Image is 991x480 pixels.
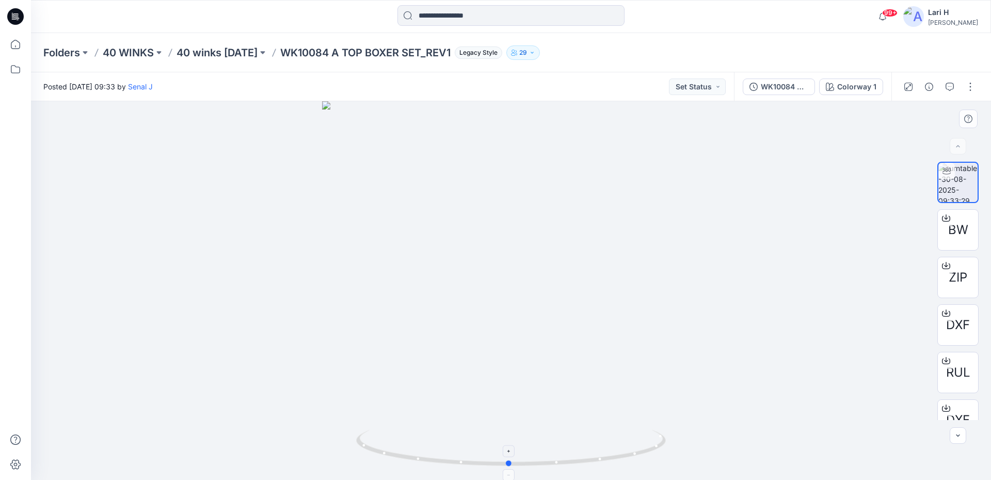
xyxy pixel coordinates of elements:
[761,81,808,92] div: WK10084 A TOP BOXER SET_REV1
[948,221,968,239] span: BW
[455,47,502,59] span: Legacy Style
[946,316,970,334] span: DXF
[938,163,978,202] img: turntable-30-08-2025-09:33:29
[928,19,978,26] div: [PERSON_NAME]
[451,45,502,60] button: Legacy Style
[819,79,883,95] button: Colorway 1
[946,363,970,382] span: RUL
[43,81,153,92] span: Posted [DATE] 09:33 by
[928,6,978,19] div: Lari H
[946,411,970,429] span: DXF
[743,79,815,95] button: WK10084 A TOP BOXER SET_REV1
[921,79,937,95] button: Details
[903,6,924,27] img: avatar
[519,47,527,58] p: 29
[280,45,451,60] p: WK10084 A TOP BOXER SET_REV1
[837,81,876,92] div: Colorway 1
[882,9,898,17] span: 99+
[103,45,154,60] a: 40 WINKS
[949,268,967,287] span: ZIP
[177,45,258,60] a: 40 winks [DATE]
[43,45,80,60] a: Folders
[128,82,153,91] a: Senal J
[506,45,540,60] button: 29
